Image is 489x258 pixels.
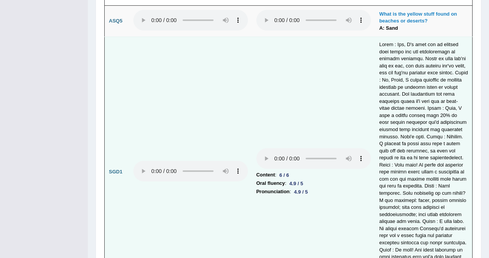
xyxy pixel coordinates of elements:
[256,171,371,179] li: :
[256,171,275,179] b: Content
[379,11,457,24] b: What is the yellow stuff found on beaches or deserts?
[109,18,122,24] b: ASQ5
[109,169,122,175] b: SGD1
[291,188,311,196] div: 4.9 / 5
[256,187,371,196] li: :
[256,179,285,187] b: Oral fluency
[286,179,306,187] div: 4.9 / 5
[276,171,292,179] div: 6 / 6
[256,187,290,196] b: Pronunciation
[256,179,371,187] li: :
[379,25,398,31] b: A: Sand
